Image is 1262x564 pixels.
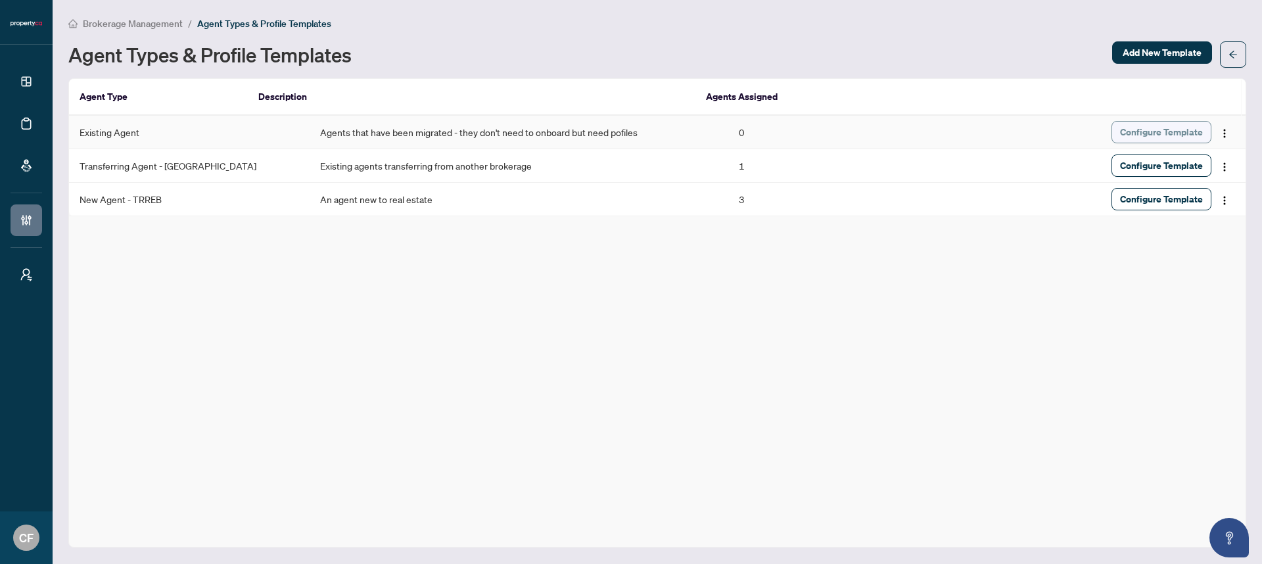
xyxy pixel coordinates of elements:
span: Configure Template [1120,189,1203,210]
span: Configure Template [1120,122,1203,143]
td: 1 [728,149,938,183]
td: 3 [728,183,938,216]
button: Add New Template [1112,41,1212,64]
td: An agent new to real estate [310,183,729,216]
span: Brokerage Management [83,18,183,30]
button: Configure Template [1111,154,1211,177]
img: logo [11,20,42,28]
th: Agents Assigned [695,79,919,116]
span: arrow-left [1228,50,1238,59]
td: Existing agents transferring from another brokerage [310,149,729,183]
th: Description [248,79,695,116]
button: Configure Template [1111,188,1211,210]
img: Logo [1219,162,1230,172]
button: Logo [1214,189,1235,210]
button: Logo [1214,155,1235,176]
td: Agents that have been migrated - they don't need to onboard but need pofiles [310,116,729,149]
td: Transferring Agent - [GEOGRAPHIC_DATA] [69,149,310,183]
img: Logo [1219,195,1230,206]
span: user-switch [20,268,33,281]
span: Add New Template [1123,42,1202,63]
button: Open asap [1209,518,1249,557]
button: Logo [1214,122,1235,143]
span: Agent Types & Profile Templates [197,18,331,30]
button: Configure Template [1111,121,1211,143]
td: 0 [728,116,938,149]
li: / [188,16,192,31]
span: home [68,19,78,28]
h1: Agent Types & Profile Templates [68,44,352,65]
span: Configure Template [1120,155,1203,176]
td: New Agent - TRREB [69,183,310,216]
th: Agent Type [69,79,248,116]
td: Existing Agent [69,116,310,149]
span: CF [19,529,34,547]
img: Logo [1219,128,1230,139]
